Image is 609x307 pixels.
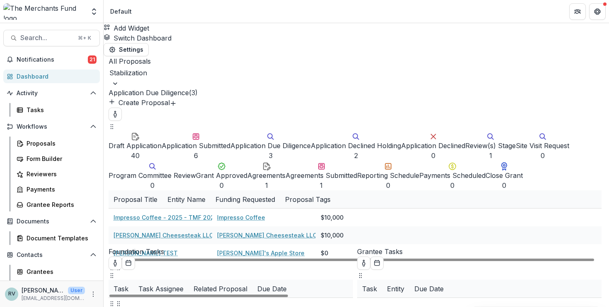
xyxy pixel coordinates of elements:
button: Reporting Schedule0 [357,161,419,190]
nav: breadcrumb [107,5,135,17]
div: Task Assignee [133,280,188,297]
div: Due Date [409,280,449,297]
a: Form Builder [13,152,100,165]
div: $10,000 [321,213,343,222]
div: Payments Scheduled [419,170,486,180]
div: ⌘ + K [76,34,93,43]
span: Contacts [17,252,87,259]
div: Application Declined Holding [311,141,401,151]
span: Search... [20,34,73,42]
div: Tasks [27,106,93,114]
div: Due Date [252,284,292,294]
span: 21 [88,55,97,64]
button: Draft Application40 [109,131,162,161]
div: Related Proposal [188,280,252,297]
div: Task [357,280,382,297]
span: Documents [17,218,87,225]
button: Notifications21 [3,53,100,66]
div: Program Committee Review [109,170,196,180]
button: Calendar [370,257,384,270]
button: Close Grant0 [486,161,523,190]
div: Application Declined [401,141,465,151]
button: Review(s) Stage1 [465,131,516,161]
button: Drag [357,270,364,280]
button: Application Declined Holding2 [311,131,401,161]
a: Impresso Coffee - 2025 - TMF 2025 Stabilization Grant Program [114,213,299,222]
a: Reviewers [13,167,100,181]
button: Open Workflows [3,120,100,133]
div: 1 [465,151,516,161]
p: Foundation Tasks [109,247,353,257]
button: Drag [109,121,115,131]
div: Form Builder [27,154,93,163]
button: Add Widget [104,23,149,33]
div: Grantee Reports [27,200,93,209]
div: Funding Requested [210,194,280,204]
div: Agreements [247,170,285,180]
a: Payments [13,182,100,196]
div: 6 [162,151,230,161]
a: Impresso Coffee [217,213,265,222]
div: 0 [196,180,247,190]
div: Task [357,284,382,294]
div: Grant Approved [196,170,247,180]
div: Due Date [252,280,292,297]
div: 0 [357,180,419,190]
a: Grantee Reports [13,198,100,211]
div: Rachael Viscidy [8,291,15,297]
div: Task [109,280,133,297]
button: Grant Approved0 [196,161,247,190]
div: Proposals [27,139,93,148]
a: Communications [13,280,100,294]
button: Settings [104,43,149,56]
div: Proposal Title [109,194,162,204]
button: Payments Scheduled0 [419,161,486,190]
div: Entity Name [162,190,210,208]
div: 0 [516,151,569,161]
button: Get Help [589,3,606,20]
div: Reporting Schedule [357,170,419,180]
div: Grantees [27,267,93,276]
button: Drag [109,270,115,280]
p: User [68,287,85,294]
div: Review(s) Stage [465,141,516,151]
div: Task [109,284,133,294]
div: 40 [109,151,162,161]
div: Reviewers [27,170,93,178]
a: Proposals [13,137,100,150]
div: Close Grant [486,170,523,180]
button: Create Proposal [109,98,170,108]
p: Application Due Diligence ( 3 ) [109,88,602,98]
button: Application Declined0 [401,131,465,161]
div: Draft Application [109,141,162,151]
div: 0 [109,180,196,190]
div: 3 [230,151,311,161]
div: 1 [285,180,357,190]
div: Default [110,7,132,16]
button: Calendar [122,257,135,270]
div: Application Due Diligence [230,141,311,151]
button: Agreements1 [247,161,285,190]
div: Payments [27,185,93,194]
div: Due Date [409,284,449,294]
button: Agreements Submitted1 [285,161,357,190]
button: toggle-assigned-to-me [109,108,122,121]
p: Grantee Tasks [357,247,602,257]
a: Grantees [13,265,100,278]
button: Create Proposal [170,98,176,108]
div: Proposal Tags [280,194,336,204]
div: 0 [401,151,465,161]
div: $10,000 [321,231,343,240]
div: Funding Requested [210,190,280,208]
div: Entity [382,280,409,297]
div: Entity Name [162,194,210,204]
div: Related Proposal [188,284,252,294]
div: Agreements Submitted [285,170,357,180]
div: Proposal Title [109,190,162,208]
a: [PERSON_NAME] Cheesesteak LLC [217,231,317,240]
p: All Proposals [109,56,602,66]
a: Document Templates [13,231,100,245]
img: The Merchants Fund logo [3,3,85,20]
